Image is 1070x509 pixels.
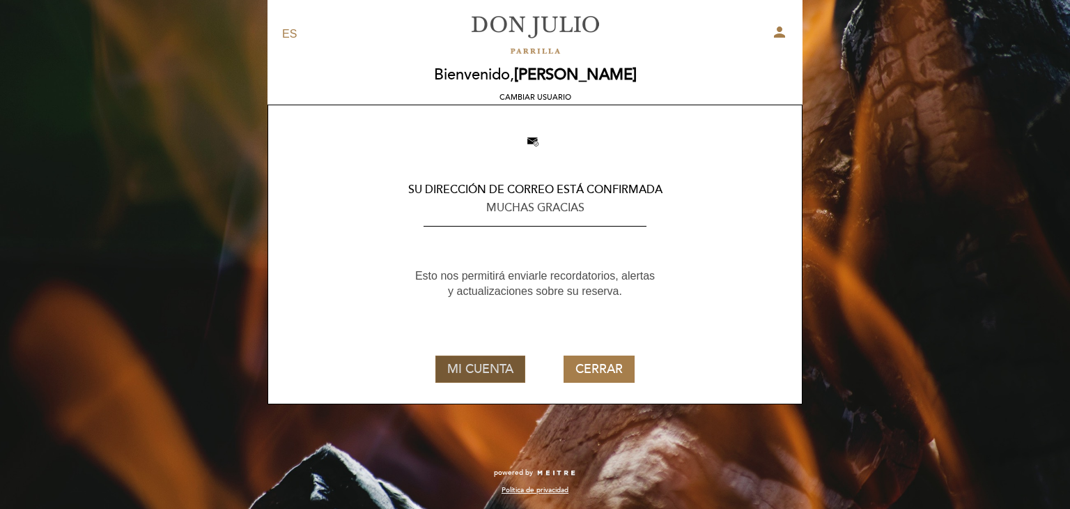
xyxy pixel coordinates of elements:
[434,67,637,84] h2: Bienvenido,
[771,24,788,45] button: person
[536,470,576,477] img: MEITRE
[502,485,568,495] a: Política de privacidad
[514,66,637,84] span: [PERSON_NAME]
[564,356,635,382] button: CERRAR
[494,468,533,478] span: powered by
[435,356,525,382] button: MI CUENTA
[279,202,791,215] h2: MUCHAS GRACIAS
[279,184,791,197] h1: SU DIRECCIÓN DE CORREO ESTÁ CONFIRMADA
[494,468,576,478] a: powered by
[771,24,788,40] i: person
[495,91,575,104] button: Cambiar usuario
[448,15,622,54] a: [PERSON_NAME]
[279,268,791,301] p: Esto nos permitirá enviarle recordatorios, alertas y actualizaciones sobre su reserva.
